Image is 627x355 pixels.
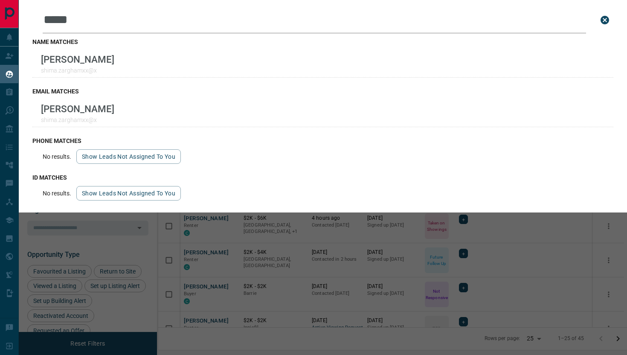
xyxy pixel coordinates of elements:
p: [PERSON_NAME] [41,54,114,65]
p: No results. [43,190,71,197]
h3: id matches [32,174,613,181]
button: show leads not assigned to you [76,186,181,201]
button: show leads not assigned to you [76,149,181,164]
p: [PERSON_NAME] [41,103,114,114]
h3: email matches [32,88,613,95]
p: shima.zarghamxx@x [41,116,114,123]
p: shima.zarghamxx@x [41,67,114,74]
h3: phone matches [32,137,613,144]
button: close search bar [596,12,613,29]
p: No results. [43,153,71,160]
h3: name matches [32,38,613,45]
